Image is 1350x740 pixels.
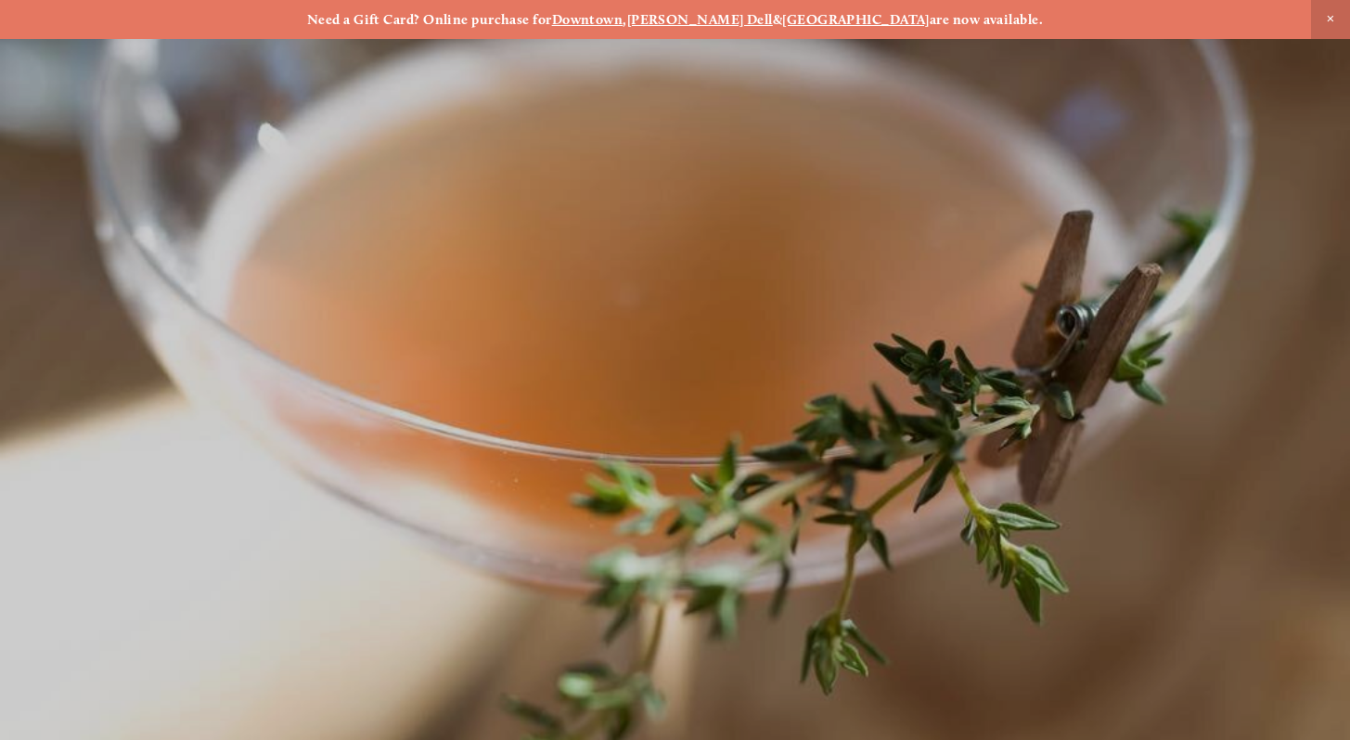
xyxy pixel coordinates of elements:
[552,11,624,28] a: Downtown
[307,11,552,28] strong: Need a Gift Card? Online purchase for
[782,11,930,28] a: [GEOGRAPHIC_DATA]
[773,11,782,28] strong: &
[627,11,773,28] a: [PERSON_NAME] Dell
[623,11,626,28] strong: ,
[930,11,1043,28] strong: are now available.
